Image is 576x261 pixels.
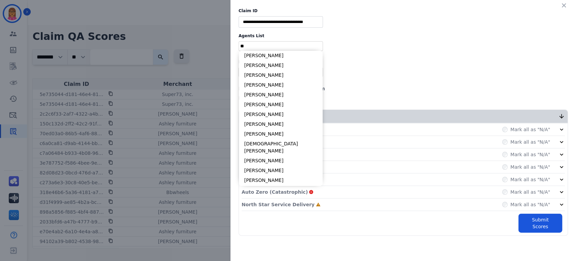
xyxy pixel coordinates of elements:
[239,139,323,156] li: [DEMOGRAPHIC_DATA][PERSON_NAME]
[510,201,550,208] label: Mark all as "N/A"
[510,176,550,183] label: Mark all as "N/A"
[239,61,323,70] li: [PERSON_NAME]
[242,189,308,195] p: Auto Zero (Catastrophic)
[510,151,550,158] label: Mark all as "N/A"
[239,95,568,101] div: Evaluator:
[510,126,550,133] label: Mark all as "N/A"
[239,166,323,175] li: [PERSON_NAME]
[518,214,562,233] button: Submit Scores
[510,164,550,170] label: Mark all as "N/A"
[239,100,323,110] li: [PERSON_NAME]
[239,129,323,139] li: [PERSON_NAME]
[239,175,323,185] li: [PERSON_NAME]
[239,70,323,80] li: [PERSON_NAME]
[239,110,323,119] li: [PERSON_NAME]
[510,189,550,195] label: Mark all as "N/A"
[239,80,323,90] li: [PERSON_NAME]
[239,156,323,166] li: [PERSON_NAME]
[239,185,323,195] li: [PERSON_NAME]
[242,201,314,208] p: North Star Service Delivery
[239,33,568,39] label: Agents List
[239,51,323,61] li: [PERSON_NAME]
[239,90,323,100] li: [PERSON_NAME]
[239,59,568,65] label: Merchants List
[240,43,321,50] ul: selected options
[239,85,568,92] div: Evaluation Date:
[239,119,323,129] li: [PERSON_NAME]
[239,8,568,14] label: Claim ID
[510,139,550,145] label: Mark all as "N/A"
